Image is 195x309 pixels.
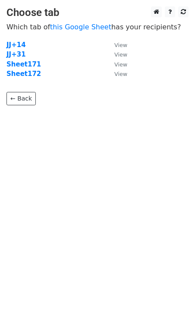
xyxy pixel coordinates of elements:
[6,92,36,105] a: ← Back
[6,6,189,19] h3: Choose tab
[6,50,26,58] a: JJ+31
[114,51,127,58] small: View
[106,60,127,68] a: View
[50,23,111,31] a: this Google Sheet
[6,70,41,78] a: Sheet172
[6,60,41,68] a: Sheet171
[106,70,127,78] a: View
[114,61,127,68] small: View
[114,71,127,77] small: View
[6,41,26,49] a: JJ+14
[6,22,189,32] p: Which tab of has your recipients?
[114,42,127,48] small: View
[106,50,127,58] a: View
[106,41,127,49] a: View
